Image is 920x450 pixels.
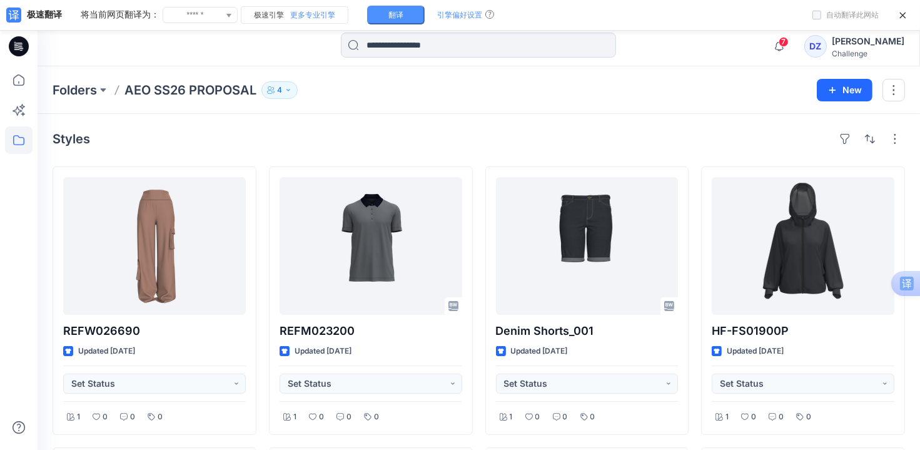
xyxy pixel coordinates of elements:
p: 0 [563,411,568,424]
p: Updated [DATE] [727,345,784,358]
p: Updated [DATE] [511,345,568,358]
a: HF-FS01900P [712,177,894,315]
p: 1 [77,411,80,424]
p: 0 [158,411,163,424]
p: 0 [346,411,351,424]
button: New [817,79,872,101]
p: 0 [130,411,135,424]
p: 4 [277,83,282,97]
p: 0 [751,411,756,424]
p: 0 [374,411,379,424]
p: Updated [DATE] [295,345,351,358]
div: [PERSON_NAME] [832,34,904,49]
button: 4 [261,81,298,99]
div: Challenge [832,49,904,58]
p: AEO SS26 PROPOSAL [124,81,256,99]
p: 1 [293,411,296,424]
p: 1 [510,411,513,424]
p: HF-FS01900P [712,322,894,340]
p: 0 [806,411,811,424]
p: 0 [779,411,784,424]
p: Updated [DATE] [78,345,135,358]
p: REFM023200 [280,322,462,340]
a: Denim Shorts_001 [496,177,679,315]
a: REFM023200 [280,177,462,315]
p: 0 [535,411,540,424]
span: 7 [779,37,789,47]
h4: Styles [53,131,90,146]
a: REFW026690 [63,177,246,315]
p: Denim Shorts_001 [496,322,679,340]
p: 0 [103,411,108,424]
a: Folders [53,81,97,99]
p: 1 [725,411,729,424]
p: 0 [590,411,595,424]
p: REFW026690 [63,322,246,340]
div: DZ [804,35,827,58]
p: 0 [319,411,324,424]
